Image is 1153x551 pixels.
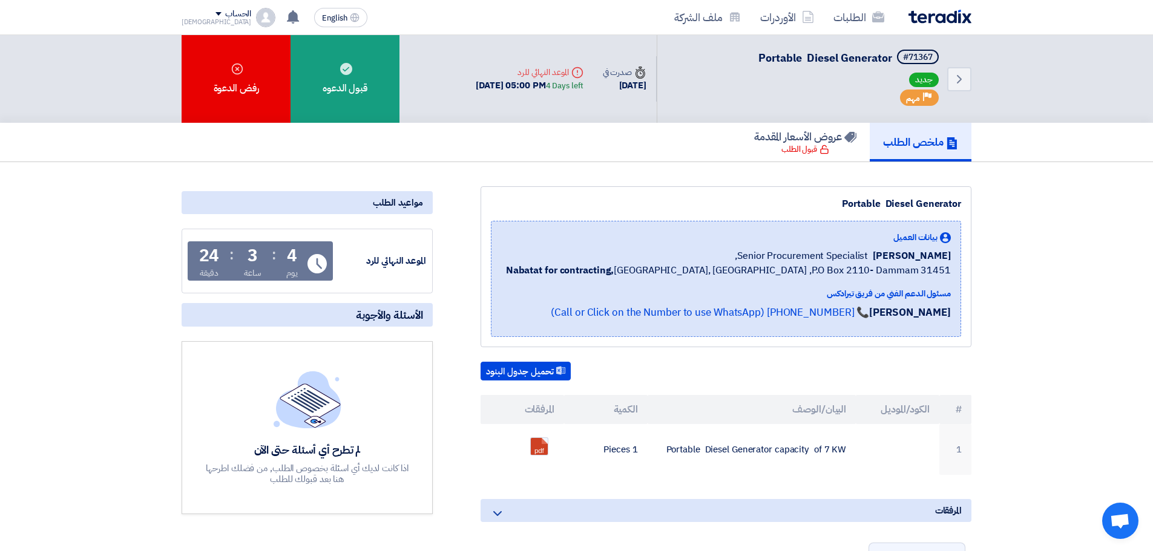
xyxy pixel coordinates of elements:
div: [DEMOGRAPHIC_DATA] [182,19,251,25]
span: بيانات العميل [893,231,938,244]
a: الطلبات [824,3,894,31]
th: الكمية [564,395,648,424]
h5: Portable Diesel Generator [758,50,941,67]
div: لم تطرح أي أسئلة حتى الآن [205,443,410,457]
span: Senior Procurement Specialist, [735,249,868,263]
div: قبول الدعوه [291,35,399,123]
span: جديد [909,73,939,87]
th: # [939,395,971,424]
div: [DATE] [603,79,646,93]
h5: ملخص الطلب [883,135,958,149]
div: مواعيد الطلب [182,191,433,214]
button: English [314,8,367,27]
div: 24 [199,247,220,264]
span: [PERSON_NAME] [873,249,951,263]
div: ساعة [244,267,261,279]
a: الأوردرات [751,3,824,31]
div: مسئول الدعم الفني من فريق تيرادكس [506,287,951,300]
div: 3 [248,247,258,264]
div: : [229,244,234,266]
img: Teradix logo [908,10,971,24]
div: Portable Diesel Generator [491,197,961,211]
th: البيان/الوصف [648,395,856,424]
b: Nabatat for contracting, [506,263,614,278]
div: 4 Days left [546,80,583,92]
td: 1 Pieces [564,424,648,475]
div: #71367 [903,53,933,62]
div: دقيقة [200,267,218,279]
img: profile_test.png [256,8,275,27]
div: يوم [286,267,298,279]
div: 4 [287,247,297,264]
span: المرفقات [935,504,962,517]
strong: [PERSON_NAME] [869,305,951,320]
button: تحميل جدول البنود [481,362,571,381]
div: قبول الطلب [781,143,829,155]
div: : [272,244,276,266]
div: اذا كانت لديك أي اسئلة بخصوص الطلب, من فضلك اطرحها هنا بعد قبولك للطلب [205,463,410,484]
a: Genset_Sample_1757510331578.pdf [531,438,628,510]
img: empty_state_list.svg [274,371,341,428]
span: English [322,14,347,22]
span: Portable Diesel Generator [758,50,892,66]
a: ملخص الطلب [870,123,971,161]
a: 📞 [PHONE_NUMBER] (Call or Click on the Number to use WhatsApp) [551,305,869,320]
span: [GEOGRAPHIC_DATA], [GEOGRAPHIC_DATA] ,P.O Box 2110- Dammam 31451 [506,263,951,278]
div: رفض الدعوة [182,35,291,123]
th: المرفقات [481,395,564,424]
h5: عروض الأسعار المقدمة [754,129,856,143]
div: الحساب [225,9,251,19]
div: الموعد النهائي للرد [335,254,426,268]
td: 1 [939,424,971,475]
div: الموعد النهائي للرد [476,66,583,79]
td: Portable Diesel Generator capacity of 7 KW [648,424,856,475]
span: الأسئلة والأجوبة [356,308,423,322]
a: عروض الأسعار المقدمة قبول الطلب [741,123,870,161]
div: [DATE] 05:00 PM [476,79,583,93]
div: Open chat [1102,503,1138,539]
th: الكود/الموديل [856,395,939,424]
span: مهم [906,93,920,104]
div: صدرت في [603,66,646,79]
a: ملف الشركة [665,3,751,31]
